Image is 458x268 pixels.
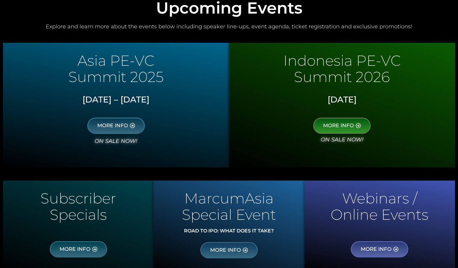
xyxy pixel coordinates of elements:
[3,23,455,30] h2: Explore and learn more about the events below including speaker line-ups, event agenda, ticket re...
[157,209,301,220] p: Special Event
[97,123,128,128] span: MORE INFO
[321,136,363,143] i: on sale now!
[307,193,452,204] p: Webinars /
[351,241,408,257] a: MORE INFO
[323,123,354,128] span: MORE INFO
[95,138,137,144] i: on sale now!
[210,248,241,253] span: MORE INFO
[157,229,301,233] p: ROAD TO IPO: WHAT DOES IT TAKE?
[307,209,452,220] p: Online Events
[6,71,226,83] p: Summit 2025
[313,118,371,134] a: MORE INFO
[361,247,391,252] span: MORE INFO
[234,95,451,105] h3: [DATE]
[232,55,452,66] p: Indonesia PE-VC
[6,193,151,204] p: Subscriber
[200,242,258,258] a: MORE INFO
[8,95,225,105] h3: [DATE] – [DATE]
[60,247,90,252] span: MORE INFO
[50,241,107,257] a: MORE INFO
[232,71,452,83] p: Summit 2026
[87,118,145,134] a: MORE INFO
[6,209,151,220] p: Specials
[6,55,226,66] p: Asia PE-VC
[157,193,301,204] p: MarcumAsia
